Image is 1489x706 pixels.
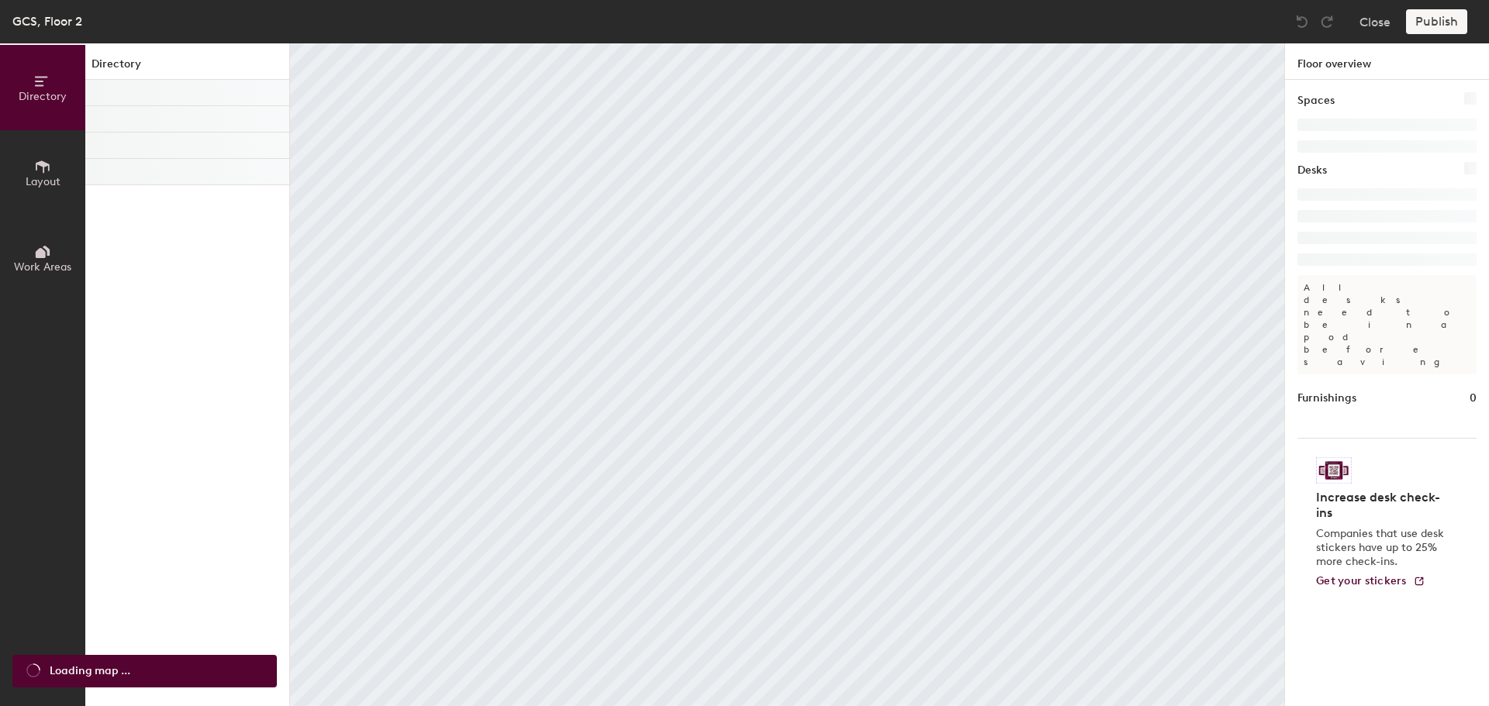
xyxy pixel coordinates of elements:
[1297,390,1356,407] h1: Furnishings
[290,43,1284,706] canvas: Map
[1359,9,1391,34] button: Close
[26,175,60,188] span: Layout
[1285,43,1489,80] h1: Floor overview
[1297,92,1335,109] h1: Spaces
[19,90,67,103] span: Directory
[1316,457,1352,484] img: Sticker logo
[1316,575,1425,588] a: Get your stickers
[1297,275,1477,374] p: All desks need to be in a pod before saving
[1316,527,1449,569] p: Companies that use desk stickers have up to 25% more check-ins.
[85,56,289,80] h1: Directory
[50,663,130,680] span: Loading map ...
[1316,490,1449,521] h4: Increase desk check-ins
[1470,390,1477,407] h1: 0
[1297,162,1327,179] h1: Desks
[1316,574,1407,587] span: Get your stickers
[14,260,71,274] span: Work Areas
[1319,14,1335,29] img: Redo
[12,12,82,31] div: GCS, Floor 2
[1294,14,1310,29] img: Undo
